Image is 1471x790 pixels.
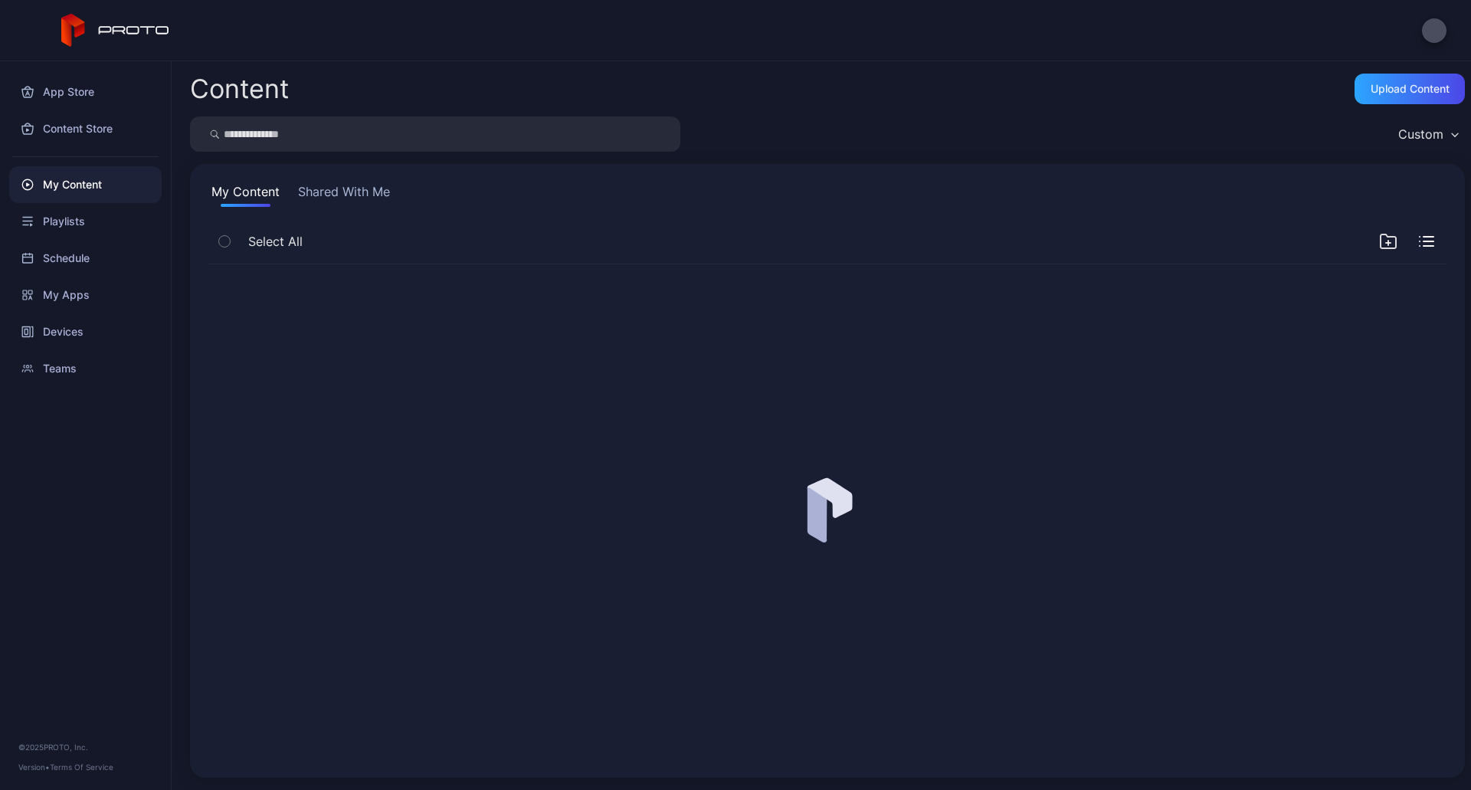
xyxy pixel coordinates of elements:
a: Schedule [9,240,162,277]
a: My Content [9,166,162,203]
a: App Store [9,74,162,110]
span: Select All [248,232,303,251]
button: My Content [208,182,283,207]
div: Custom [1398,126,1443,142]
a: Devices [9,313,162,350]
button: Upload Content [1355,74,1465,104]
a: Terms Of Service [50,762,113,772]
div: Content [190,76,289,102]
a: My Apps [9,277,162,313]
button: Custom [1391,116,1465,152]
a: Playlists [9,203,162,240]
span: Version • [18,762,50,772]
div: © 2025 PROTO, Inc. [18,741,152,753]
div: Upload Content [1371,83,1450,95]
a: Teams [9,350,162,387]
button: Shared With Me [295,182,393,207]
a: Content Store [9,110,162,147]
